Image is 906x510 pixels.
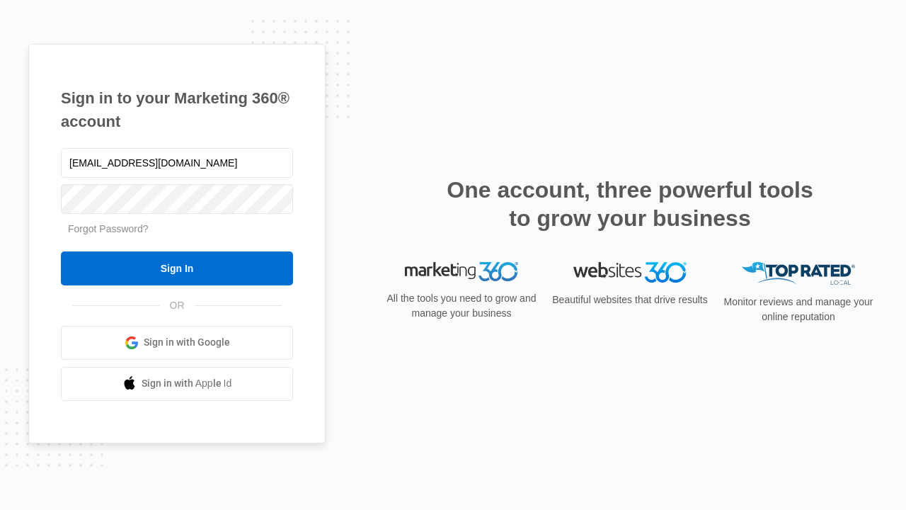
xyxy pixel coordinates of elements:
[573,262,687,283] img: Websites 360
[442,176,818,232] h2: One account, three powerful tools to grow your business
[61,367,293,401] a: Sign in with Apple Id
[742,262,855,285] img: Top Rated Local
[61,86,293,133] h1: Sign in to your Marketing 360® account
[719,295,878,324] p: Monitor reviews and manage your online reputation
[551,293,709,307] p: Beautiful websites that drive results
[61,326,293,360] a: Sign in with Google
[142,376,232,391] span: Sign in with Apple Id
[405,262,518,282] img: Marketing 360
[382,291,541,321] p: All the tools you need to grow and manage your business
[160,298,195,313] span: OR
[61,148,293,178] input: Email
[61,251,293,285] input: Sign In
[144,335,230,350] span: Sign in with Google
[68,223,149,234] a: Forgot Password?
